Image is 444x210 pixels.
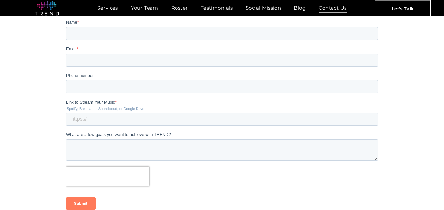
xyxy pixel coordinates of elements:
[239,3,287,13] a: Social Mission
[194,3,239,13] a: Testimonials
[91,3,124,13] a: Services
[327,135,444,210] iframe: Chat Widget
[312,3,353,13] a: Contact Us
[165,3,194,13] a: Roster
[124,3,165,13] a: Your Team
[392,0,414,17] span: Let's Talk
[35,1,59,16] img: logo
[287,3,312,13] a: Blog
